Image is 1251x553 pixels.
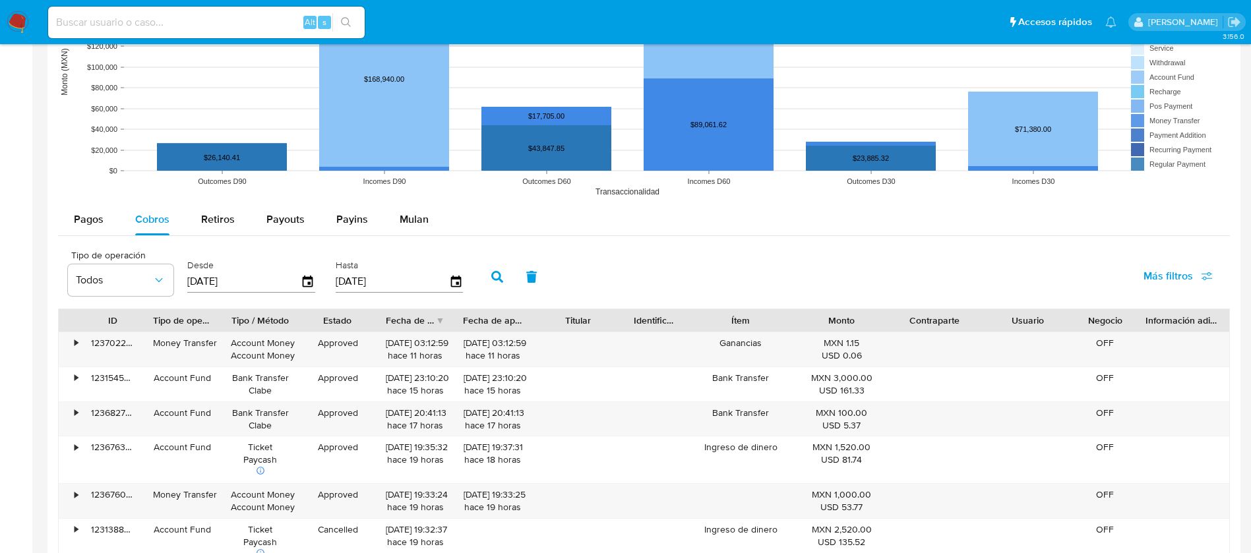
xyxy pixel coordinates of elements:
span: Accesos rápidos [1018,15,1092,29]
a: Salir [1227,15,1241,29]
span: s [322,16,326,28]
input: Buscar usuario o caso... [48,14,365,31]
span: Alt [305,16,315,28]
button: search-icon [332,13,359,32]
span: 3.156.0 [1223,31,1244,42]
p: alicia.aldreteperez@mercadolibre.com.mx [1148,16,1223,28]
a: Notificaciones [1105,16,1116,28]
